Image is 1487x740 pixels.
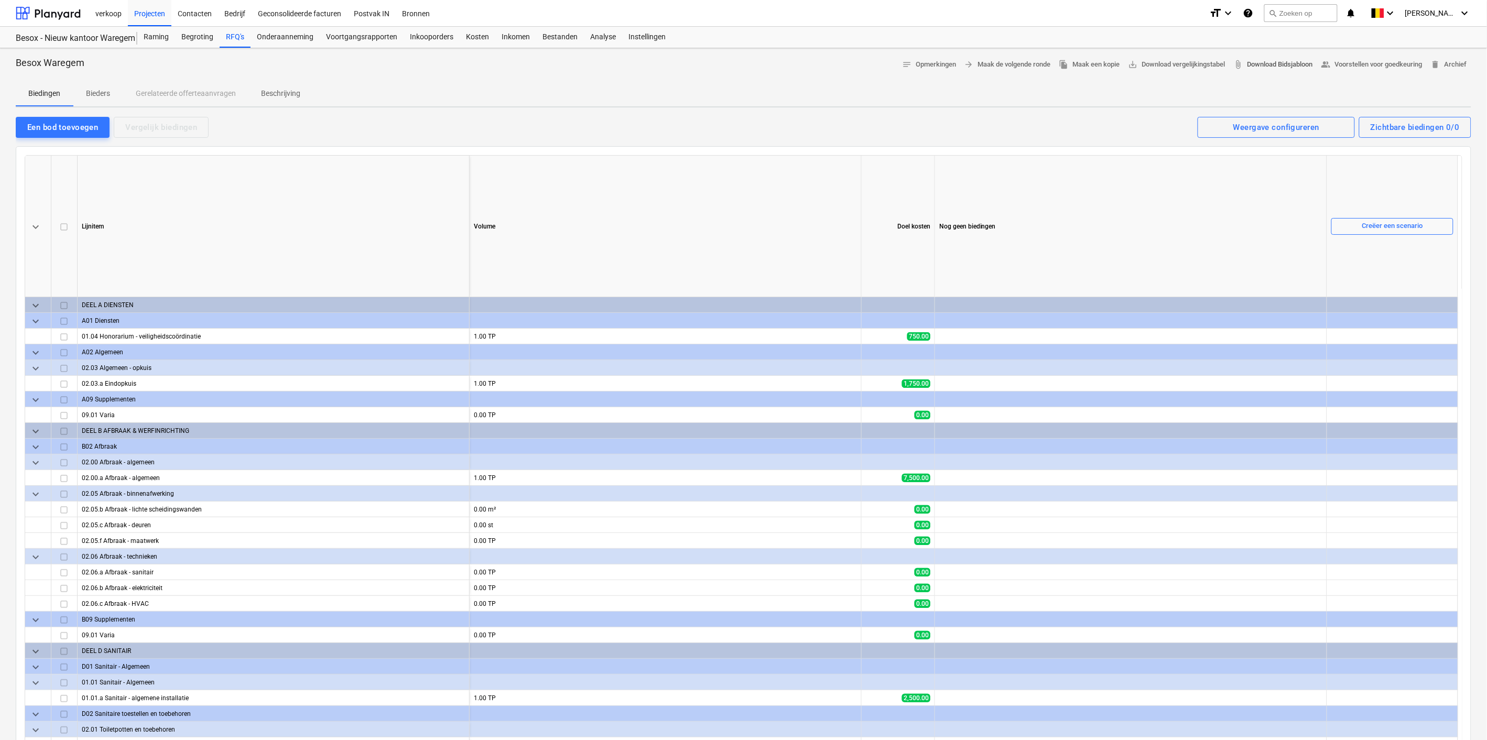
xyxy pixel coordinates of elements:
div: A01 Diensten [82,313,465,328]
div: 0.00 TP [470,627,862,643]
button: Creëer een scenario [1331,217,1453,234]
i: notifications [1346,7,1356,19]
div: B02 Afbraak [82,439,465,454]
span: people_alt [1321,60,1331,69]
span: keyboard_arrow_down [29,677,42,689]
button: Opmerkingen [898,57,960,73]
div: Creëer een scenario [1362,220,1423,232]
div: Voortgangsrapporten [320,27,404,48]
div: 02.03.a Eindopkuis [82,376,465,391]
a: Bestanden [536,27,584,48]
span: [PERSON_NAME] De Rho [1405,9,1458,17]
button: Zoeken op [1264,4,1338,22]
span: Download Bidsjabloon [1234,59,1313,71]
div: DEEL B AFBRAAK & WERFINRICHTING [82,423,465,438]
span: keyboard_arrow_down [29,221,42,233]
span: keyboard_arrow_down [29,661,42,673]
div: D02 Sanitaire toestellen en toebehoren [82,706,465,721]
i: keyboard_arrow_down [1222,7,1235,19]
span: keyboard_arrow_down [29,346,42,359]
div: 02.00 Afbraak - algemeen [82,454,465,470]
span: keyboard_arrow_down [29,645,42,658]
span: Maak een kopie [1059,59,1120,71]
div: DEEL D SANITAIR [82,643,465,658]
div: 1.00 TP [470,470,862,486]
div: 02.05.f Afbraak - maatwerk [82,533,465,548]
span: save_alt [1128,60,1138,69]
a: Instellingen [622,27,672,48]
a: Inkooporders [404,27,460,48]
div: 0.00 TP [470,596,862,612]
span: keyboard_arrow_down [29,708,42,721]
div: 0.00 TP [470,580,862,596]
span: 0.00 [915,505,930,514]
div: 1.00 TP [470,329,862,344]
span: 0.00 [915,568,930,576]
div: 02.03 Algemeen - opkuis [82,360,465,375]
span: delete [1431,60,1440,69]
a: RFQ's [220,27,251,48]
div: Volume [470,156,862,297]
span: Opmerkingen [902,59,956,71]
span: Maak de volgende ronde [964,59,1051,71]
div: Weergave configureren [1233,121,1319,134]
i: keyboard_arrow_down [1384,7,1397,19]
span: search [1269,9,1277,17]
div: Chatwidget [1435,690,1487,740]
div: 02.05 Afbraak - binnenafwerking [82,486,465,501]
div: 02.06 Afbraak - technieken [82,549,465,564]
p: Beschrijving [261,88,300,99]
button: Een bod toevoegen [16,117,110,138]
span: attach_file [1234,60,1243,69]
span: 0.00 [915,521,930,529]
span: keyboard_arrow_down [29,456,42,469]
div: 1.00 TP [470,690,862,706]
span: keyboard_arrow_down [29,315,42,328]
span: keyboard_arrow_down [29,441,42,453]
a: Inkomen [495,27,536,48]
button: Zichtbare biedingen 0/0 [1359,117,1471,138]
p: Biedingen [28,88,60,99]
span: keyboard_arrow_down [29,488,42,500]
div: 02.05.b Afbraak - lichte scheidingswanden [82,502,465,517]
div: Een bod toevoegen [27,121,98,134]
span: keyboard_arrow_down [29,724,42,736]
div: 01.01.a Sanitair - algemene installatie [82,690,465,705]
div: Besox - Nieuw kantoor Waregem [16,33,125,44]
div: 0.00 TP [470,533,862,549]
a: Raming [137,27,175,48]
a: Begroting [175,27,220,48]
div: Lijnitem [78,156,470,297]
i: format_size [1210,7,1222,19]
a: Kosten [460,27,495,48]
a: Analyse [584,27,622,48]
div: Zichtbare biedingen 0/0 [1371,121,1460,134]
div: 02.06.a Afbraak - sanitair [82,564,465,580]
div: 0.00 TP [470,564,862,580]
span: arrow_forward [964,60,974,69]
span: Download vergelijkingstabel [1128,59,1225,71]
div: 0.00 st [470,517,862,533]
div: 02.00.a Afbraak - algemeen [82,470,465,485]
span: 0.00 [915,584,930,592]
button: Maak de volgende ronde [960,57,1055,73]
div: DEEL A DIENSTEN [82,297,465,312]
span: 0.00 [915,411,930,419]
div: 09.01 Varia [82,407,465,422]
span: keyboard_arrow_down [29,614,42,626]
span: keyboard_arrow_down [29,425,42,438]
span: keyboard_arrow_down [29,299,42,312]
span: 0.00 [915,600,930,608]
span: keyboard_arrow_down [29,394,42,406]
span: 0.00 [915,537,930,545]
div: A09 Supplementen [82,391,465,407]
span: keyboard_arrow_down [29,551,42,563]
span: keyboard_arrow_down [29,362,42,375]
